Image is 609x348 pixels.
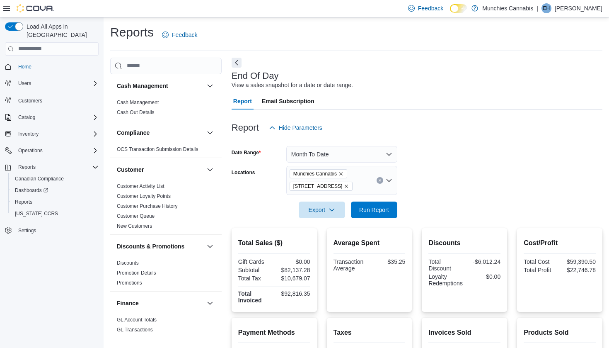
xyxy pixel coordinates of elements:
[232,81,353,90] div: View a sales snapshot for a date or date range.
[8,185,102,196] a: Dashboards
[276,275,310,282] div: $10,679.07
[117,299,139,307] h3: Finance
[117,203,178,209] a: Customer Purchase History
[172,31,197,39] span: Feedback
[238,267,273,273] div: Subtotal
[555,3,602,13] p: [PERSON_NAME]
[333,328,406,338] h2: Taxes
[117,242,203,251] button: Discounts & Promotions
[262,93,314,110] span: Email Subscription
[524,258,558,265] div: Total Cost
[15,210,58,217] span: [US_STATE] CCRS
[110,258,222,291] div: Discounts & Promotions
[2,78,102,89] button: Users
[15,146,99,156] span: Operations
[15,129,99,139] span: Inventory
[205,81,215,91] button: Cash Management
[344,184,349,189] button: Remove 131 Beechwood Ave from selection in this group
[117,260,139,266] a: Discounts
[15,146,46,156] button: Operations
[110,315,222,338] div: Finance
[12,209,61,219] a: [US_STATE] CCRS
[18,63,31,70] span: Home
[117,299,203,307] button: Finance
[2,94,102,106] button: Customers
[2,61,102,73] button: Home
[15,78,99,88] span: Users
[428,273,463,287] div: Loyalty Redemptions
[290,182,353,191] span: 131 Beechwood Ave
[117,110,155,115] a: Cash Out Details
[238,275,273,282] div: Total Tax
[2,112,102,123] button: Catalog
[15,78,34,88] button: Users
[2,128,102,140] button: Inventory
[232,169,255,176] label: Locations
[482,3,533,13] p: Munchies Cannabis
[232,58,242,68] button: Next
[238,258,273,265] div: Gift Cards
[333,258,368,272] div: Transaction Average
[205,165,215,175] button: Customer
[290,169,347,178] span: Munchies Cannabis
[205,298,215,308] button: Finance
[18,164,36,170] span: Reports
[232,123,259,133] h3: Report
[110,97,222,121] div: Cash Management
[110,181,222,234] div: Customer
[15,129,42,139] button: Inventory
[2,224,102,236] button: Settings
[12,197,99,207] span: Reports
[205,241,215,251] button: Discounts & Promotions
[159,27,201,43] a: Feedback
[276,290,310,297] div: $92,816.35
[15,62,35,72] a: Home
[15,112,99,122] span: Catalog
[15,199,32,205] span: Reports
[338,171,343,176] button: Remove Munchies Cannabis from selection in this group
[17,4,54,12] img: Cova
[205,128,215,138] button: Compliance
[450,4,467,13] input: Dark Mode
[276,267,310,273] div: $82,137.28
[15,226,39,236] a: Settings
[15,96,46,106] a: Customers
[541,3,551,13] div: Elias Hanna
[117,280,142,286] a: Promotions
[117,317,157,323] a: GL Account Totals
[466,273,500,280] div: $0.00
[238,328,310,338] h2: Payment Methods
[561,267,596,273] div: $22,746.78
[18,147,43,154] span: Operations
[18,114,35,121] span: Catalog
[466,258,500,265] div: -$6,012.24
[304,202,340,218] span: Export
[117,242,184,251] h3: Discounts & Promotions
[524,238,596,248] h2: Cost/Profit
[15,187,48,194] span: Dashboards
[12,185,51,195] a: Dashboards
[117,327,153,333] a: GL Transactions
[117,223,152,229] a: New Customers
[110,144,222,158] div: Compliance
[238,290,262,304] strong: Total Invoiced
[232,149,261,156] label: Date Range
[2,161,102,173] button: Reports
[428,258,463,272] div: Total Discount
[18,80,31,87] span: Users
[15,175,64,182] span: Canadian Compliance
[233,93,252,110] span: Report
[12,209,99,219] span: Washington CCRS
[117,82,168,90] h3: Cash Management
[117,82,203,90] button: Cash Management
[15,162,39,172] button: Reports
[12,185,99,195] span: Dashboards
[117,146,198,152] a: OCS Transaction Submission Details
[536,3,538,13] p: |
[8,173,102,185] button: Canadian Compliance
[18,131,39,137] span: Inventory
[351,202,397,218] button: Run Report
[15,162,99,172] span: Reports
[428,328,500,338] h2: Invoices Sold
[117,165,144,174] h3: Customer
